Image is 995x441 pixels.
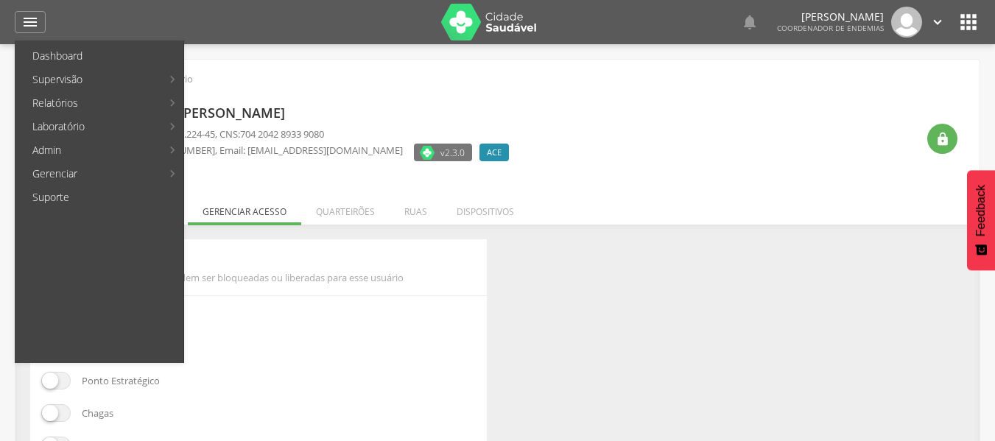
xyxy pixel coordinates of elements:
i:  [21,13,39,31]
i:  [929,14,946,30]
p: Ednea [PERSON_NAME] [132,104,516,123]
p: CPF: , CNS: [132,127,516,141]
span: v2.3.0 [440,145,465,160]
button: Feedback - Mostrar pesquisa [967,170,995,270]
p: , Email: [EMAIL_ADDRESS][DOMAIN_NAME] [132,144,403,158]
li: Dispositivos [442,191,529,225]
span: ACE [487,147,502,158]
a:  [929,7,946,38]
p: [PERSON_NAME] [777,12,884,22]
span: 704 2042 8933 9080 [240,127,324,141]
a: Admin [18,138,161,162]
li: Ruas [390,191,442,225]
i:  [741,13,759,31]
p: Ponto Estratégico [82,372,160,389]
span: Feedback [974,185,988,236]
a:  [15,11,46,33]
a: Suporte [18,186,183,209]
a: Dashboard [18,44,183,68]
i:  [957,10,980,34]
a:  [741,7,759,38]
p: Gerenciar acesso [41,254,476,270]
i:  [935,132,950,147]
span: Coordenador de Endemias [777,23,884,33]
a: Gerenciar [18,162,161,186]
p: Chagas [82,404,113,422]
a: Laboratório [18,115,161,138]
span: Lista de funcionalidades que podem ser bloqueadas ou liberadas para esse usuário [41,271,476,284]
a: Supervisão [18,68,161,91]
a: Relatórios [18,91,161,115]
li: Quarteirões [301,191,390,225]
